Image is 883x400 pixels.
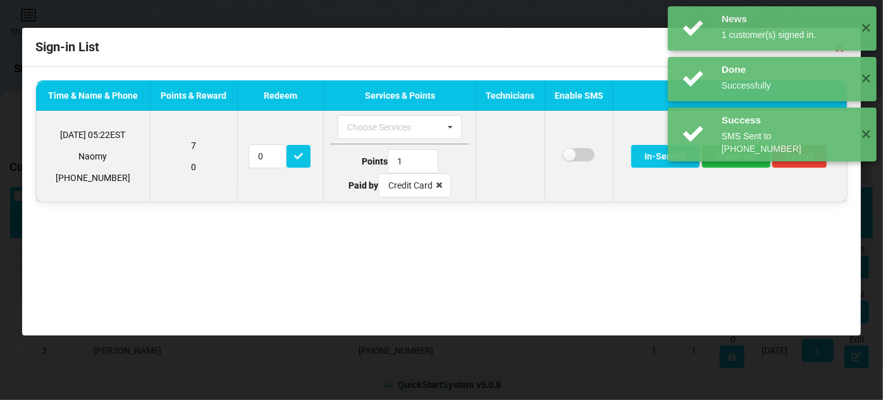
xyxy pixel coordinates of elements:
div: 1 customer(s) signed in. [722,28,851,41]
button: In-Service [631,145,700,168]
div: Credit Card [388,181,433,190]
th: Technicians [476,82,544,111]
p: Naomy [42,150,144,163]
div: Choose Services [344,120,429,135]
input: Redeem [249,144,287,168]
div: Successfully [722,79,851,92]
th: Services & Points [323,82,476,111]
div: News [722,13,851,25]
p: [PHONE_NUMBER] [42,172,144,184]
div: Success [722,114,851,127]
th: Time & Name & Phone [36,82,150,111]
div: SMS Sent to [PHONE_NUMBER] [722,130,851,155]
p: 7 [156,139,231,152]
b: Points [362,156,388,166]
th: Redeem [237,82,323,111]
p: [DATE] 05:22 EST [42,128,144,141]
b: Paid by [349,180,378,191]
th: Enable SMS [544,82,612,111]
div: Sign-in List [22,28,861,67]
div: Done [722,63,851,76]
p: 0 [156,161,231,173]
th: Points & Reward [150,82,237,111]
input: Type Points [388,149,438,173]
